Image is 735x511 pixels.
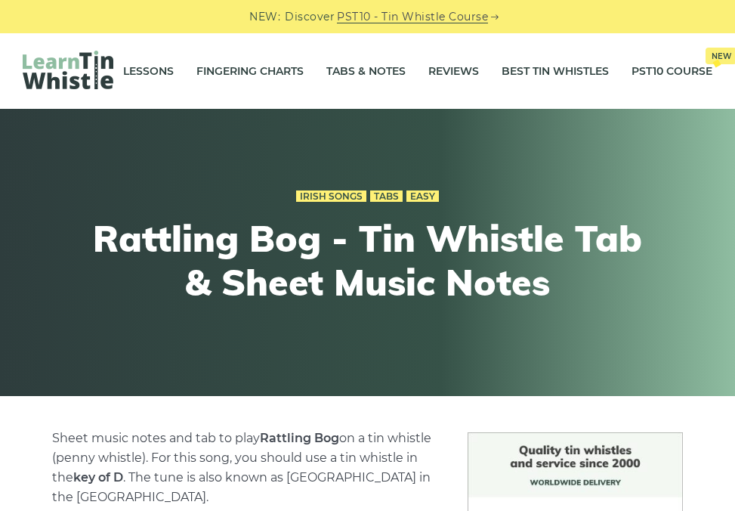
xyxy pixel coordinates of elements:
strong: key of D [73,470,123,485]
a: Reviews [428,52,479,90]
a: PST10 CourseNew [632,52,712,90]
p: Sheet music notes and tab to play on a tin whistle (penny whistle). For this song, you should use... [52,429,445,507]
a: Best Tin Whistles [502,52,609,90]
a: Tabs & Notes [326,52,406,90]
strong: Rattling Bog [260,431,339,445]
a: Lessons [123,52,174,90]
a: Irish Songs [296,190,366,203]
a: Fingering Charts [196,52,304,90]
h1: Rattling Bog - Tin Whistle Tab & Sheet Music Notes [90,217,646,304]
a: Easy [406,190,439,203]
a: Tabs [370,190,403,203]
img: LearnTinWhistle.com [23,51,113,89]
